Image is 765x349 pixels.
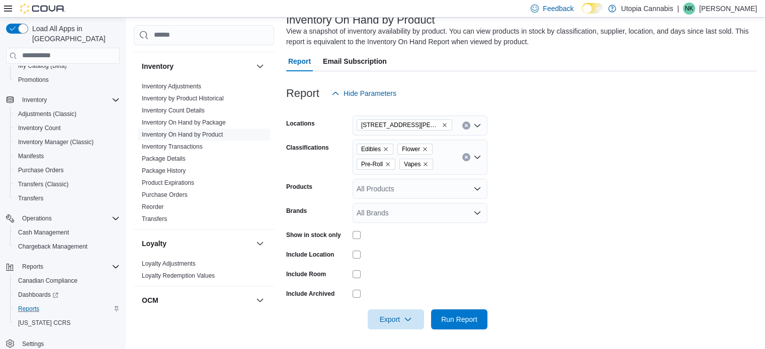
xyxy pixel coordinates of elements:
span: Cash Management [18,228,69,237]
button: Clear input [462,122,470,130]
span: Pre-Roll [361,159,383,169]
button: Cash Management [10,225,124,240]
div: Inventory [134,80,274,229]
span: Pre-Roll [357,159,395,170]
a: Loyalty Redemption Values [142,272,215,279]
a: Dashboards [10,288,124,302]
h3: Loyalty [142,239,166,249]
a: Canadian Compliance [14,275,81,287]
span: Reports [14,303,120,315]
button: Remove Edibles from selection in this group [383,146,389,152]
span: Washington CCRS [14,317,120,329]
span: Hide Parameters [344,88,396,98]
h3: Report [286,87,319,99]
button: Operations [2,211,124,225]
span: Promotions [14,74,120,86]
span: Reports [18,305,39,313]
button: Adjustments (Classic) [10,107,124,121]
a: Inventory by Product Historical [142,95,224,102]
span: Report [288,51,311,71]
input: Dark Mode [582,3,603,14]
button: Open list of options [473,185,481,193]
span: Inventory by Product Historical [142,94,224,102]
span: Flower [402,144,420,154]
label: Include Location [286,251,334,259]
span: Feedback [543,4,573,14]
button: Hide Parameters [327,83,400,103]
span: Package History [142,167,186,175]
span: Inventory Manager (Classic) [14,136,120,148]
a: Purchase Orders [14,164,68,176]
span: Reports [18,261,120,273]
span: [US_STATE] CCRS [18,319,70,327]
button: Open list of options [473,209,481,217]
span: Chargeback Management [18,243,88,251]
span: Edibles [361,144,381,154]
a: Inventory On Hand by Package [142,119,226,126]
p: | [677,3,679,15]
span: Inventory Count [14,122,120,134]
span: Manifests [18,152,44,160]
span: Reports [22,263,43,271]
button: Manifests [10,149,124,163]
span: Purchase Orders [14,164,120,176]
span: Reorder [142,203,163,211]
span: Load All Apps in [GEOGRAPHIC_DATA] [28,24,120,44]
button: Purchase Orders [10,163,124,177]
span: Inventory [18,94,120,106]
button: Chargeback Management [10,240,124,254]
button: My Catalog (Beta) [10,59,124,73]
span: Edibles [357,144,393,155]
span: Inventory Adjustments [142,82,201,90]
p: Utopia Cannabis [621,3,673,15]
span: [STREET_ADDRESS][PERSON_NAME] [361,120,440,130]
a: Product Expirations [142,179,194,186]
label: Locations [286,120,315,128]
button: Export [368,309,424,329]
button: Transfers [10,191,124,205]
span: Inventory Count [18,124,61,132]
span: Adjustments (Classic) [14,108,120,120]
span: Cash Management [14,226,120,239]
button: Promotions [10,73,124,87]
span: Package Details [142,155,186,163]
span: Inventory Manager (Classic) [18,138,94,146]
button: Clear input [462,153,470,161]
div: View a snapshot of inventory availability by product. You can view products in stock by classific... [286,26,752,47]
label: Include Archived [286,290,334,298]
p: [PERSON_NAME] [699,3,757,15]
button: Remove Pre-Roll from selection in this group [385,161,391,167]
div: Nancy Kerr [683,3,695,15]
span: Operations [18,212,120,224]
span: Settings [22,340,44,348]
button: Inventory [254,60,266,72]
span: NK [685,3,694,15]
a: My Catalog (Beta) [14,60,71,72]
label: Show in stock only [286,231,341,239]
a: Chargeback Management [14,241,92,253]
a: Inventory Adjustments [142,83,201,90]
button: Loyalty [254,238,266,250]
a: Transfers (Classic) [14,178,72,190]
h3: Inventory [142,61,174,71]
span: Purchase Orders [18,166,64,174]
a: Reorder [142,203,163,210]
span: Inventory On Hand by Product [142,131,223,139]
span: Transfers [142,215,167,223]
span: Transfers (Classic) [14,178,120,190]
button: Inventory [18,94,51,106]
label: Brands [286,207,307,215]
h3: OCM [142,295,158,305]
button: Canadian Compliance [10,274,124,288]
span: Chargeback Management [14,241,120,253]
img: Cova [20,4,65,14]
button: Open list of options [473,153,481,161]
button: Inventory [2,93,124,107]
span: Transfers (Classic) [18,180,68,188]
span: Inventory Count Details [142,106,205,114]
span: My Catalog (Beta) [14,60,120,72]
span: Run Report [441,314,477,324]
